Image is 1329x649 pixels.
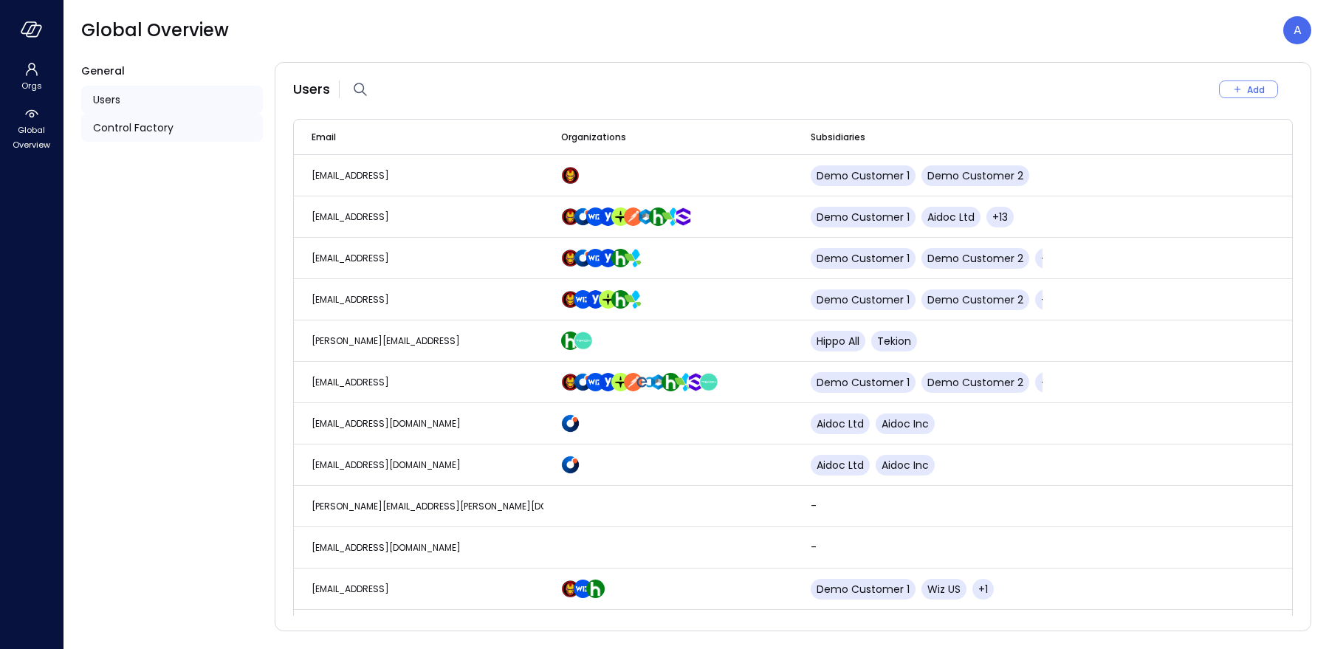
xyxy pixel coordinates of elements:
img: hddnet8eoxqedtuhlo6i [561,414,580,433]
img: t2hojgg0dluj8wcjhofe [624,373,642,391]
span: Demo Customer 2 [927,375,1023,390]
div: Demo Customer [567,373,580,391]
img: hddnet8eoxqedtuhlo6i [574,249,592,267]
img: scnakozdowacoarmaydw [561,580,580,598]
span: Aidoc Ltd [927,210,975,224]
div: AppsFlyer [630,249,642,267]
span: +30 [1041,375,1060,390]
div: Control Factory [81,114,263,142]
div: Postman [630,207,642,226]
span: [PERSON_NAME][EMAIL_ADDRESS] [312,334,460,347]
img: gkfkl11jtdpupy4uruhy [636,373,655,391]
div: Demo Customer [567,166,580,185]
img: rosehlgmm5jjurozkspi [586,290,605,309]
img: dweq851rzgflucm4u1c8 [574,332,592,350]
img: dweq851rzgflucm4u1c8 [699,373,718,391]
span: Aidoc Inc [882,458,929,473]
div: Aidoc [580,249,592,267]
div: Global Overview [3,103,60,154]
img: euz2wel6fvrjeyhjwgr9 [599,290,617,309]
span: Subsidiaries [811,130,865,145]
div: Demo Customer [567,290,580,309]
img: cfcvbyzhwvtbhao628kj [574,580,592,598]
span: Demo Customer 1 [817,210,910,224]
span: Users [293,80,330,99]
span: Aidoc Ltd [817,458,864,473]
div: Wiz [592,373,605,391]
span: Demo Customer 2 [927,251,1023,266]
img: hddnet8eoxqedtuhlo6i [574,207,592,226]
div: CyberArk [655,373,667,391]
div: Yotpo [605,373,617,391]
div: SentinelOne [680,207,693,226]
span: Demo Customer 1 [817,168,910,183]
img: scnakozdowacoarmaydw [561,207,580,226]
div: Users [81,86,263,114]
div: Hippo [667,373,680,391]
img: oujisyhxiqy1h0xilnqx [687,373,705,391]
img: t2hojgg0dluj8wcjhofe [624,207,642,226]
div: Hippo [592,580,605,598]
div: AppsFlyer [680,373,693,391]
span: [EMAIL_ADDRESS] [312,252,389,264]
img: ynjrjpaiymlkbkxtflmu [662,373,680,391]
div: TravelPerk [605,290,617,309]
img: rosehlgmm5jjurozkspi [599,373,617,391]
span: Wiz US [927,582,961,597]
span: Demo Customer 1 [817,251,910,266]
span: [EMAIL_ADDRESS] [312,169,389,182]
span: [EMAIL_ADDRESS] [312,376,389,388]
img: zbmm8o9awxf8yv3ehdzf [674,373,693,391]
span: Aidoc Inc [882,416,929,431]
span: [EMAIL_ADDRESS][DOMAIN_NAME] [312,417,461,430]
img: hddnet8eoxqedtuhlo6i [574,373,592,391]
img: euz2wel6fvrjeyhjwgr9 [611,373,630,391]
span: +11 [1041,251,1054,266]
span: Hippo All [817,334,859,348]
span: [EMAIL_ADDRESS] [312,583,389,595]
div: Tekion [705,373,718,391]
img: a5he5ildahzqx8n3jb8t [636,207,655,226]
img: cfcvbyzhwvtbhao628kj [586,249,605,267]
img: oujisyhxiqy1h0xilnqx [674,207,693,226]
div: Demo Customer [567,580,580,598]
span: Demo Customer 1 [817,292,910,307]
img: euz2wel6fvrjeyhjwgr9 [611,207,630,226]
img: rosehlgmm5jjurozkspi [599,249,617,267]
div: Add New User [1219,80,1293,98]
div: Hippo [617,290,630,309]
img: hddnet8eoxqedtuhlo6i [561,456,580,474]
p: A [1294,21,1302,39]
img: scnakozdowacoarmaydw [561,166,580,185]
img: ynjrjpaiymlkbkxtflmu [611,249,630,267]
div: Edgeconnex [642,373,655,391]
img: ynjrjpaiymlkbkxtflmu [586,580,605,598]
span: [EMAIL_ADDRESS] [312,293,389,306]
div: Yotpo [605,207,617,226]
img: cfcvbyzhwvtbhao628kj [574,290,592,309]
span: Orgs [21,78,42,93]
img: cfcvbyzhwvtbhao628kj [586,207,605,226]
img: ynjrjpaiymlkbkxtflmu [611,290,630,309]
img: cfcvbyzhwvtbhao628kj [586,373,605,391]
img: scnakozdowacoarmaydw [561,290,580,309]
div: Yotpo [605,249,617,267]
span: [EMAIL_ADDRESS][DOMAIN_NAME] [312,541,461,554]
span: +1 [978,582,988,597]
div: CyberArk [642,207,655,226]
img: ynjrjpaiymlkbkxtflmu [649,207,667,226]
span: Organizations [561,130,626,145]
div: Aidoc [567,414,580,433]
div: Tekion [580,332,592,350]
img: scnakozdowacoarmaydw [561,373,580,391]
span: [PERSON_NAME][EMAIL_ADDRESS][PERSON_NAME][DOMAIN_NAME] [312,500,602,512]
div: Aidoc [580,207,592,226]
span: Tekion [877,334,911,348]
span: Global Overview [9,123,54,152]
img: a5he5ildahzqx8n3jb8t [649,373,667,391]
span: Global Overview [81,18,229,42]
div: Wiz [592,249,605,267]
div: Orgs [3,59,60,95]
div: Wiz [580,290,592,309]
img: zbmm8o9awxf8yv3ehdzf [662,207,680,226]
